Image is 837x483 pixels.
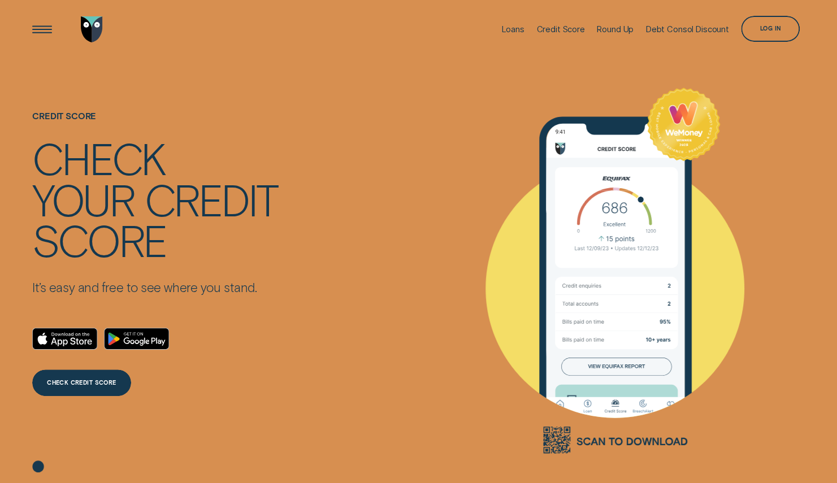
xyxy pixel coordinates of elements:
[81,16,103,43] img: Wisr
[501,24,524,34] div: Loans
[145,179,277,219] div: credit
[536,24,584,34] div: Credit Score
[741,16,800,42] button: Log in
[597,24,634,34] div: Round Up
[32,179,134,219] div: your
[646,24,729,34] div: Debt Consol Discount
[32,280,277,295] p: It’s easy and free to see where you stand.
[32,219,166,260] div: score
[104,328,171,350] a: Android App on Google Play
[32,137,277,260] h4: Check your credit score
[32,111,277,138] h1: Credit Score
[32,328,99,350] a: Download on the App Store
[32,137,164,178] div: Check
[29,16,55,43] button: Open Menu
[32,369,131,396] a: CHECK CREDIT SCORE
